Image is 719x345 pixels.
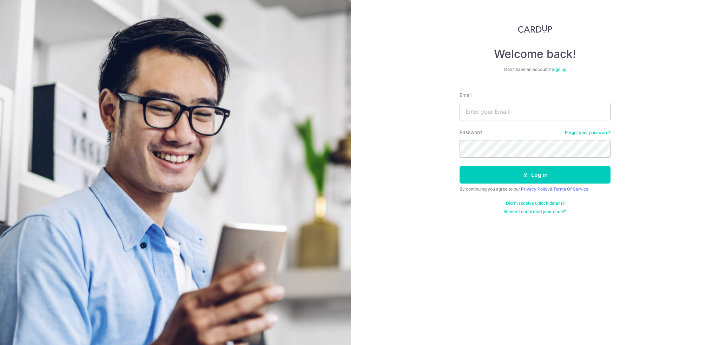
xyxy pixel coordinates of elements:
a: Terms Of Service [553,186,588,192]
a: Didn't receive unlock details? [506,200,565,206]
a: Haven't confirmed your email? [504,209,566,214]
img: CardUp Logo [518,25,552,33]
a: Sign up [552,67,566,72]
div: By continuing you agree to our & [460,186,611,192]
input: Enter your Email [460,103,611,120]
button: Log in [460,166,611,184]
a: Forgot your password? [565,130,611,135]
label: Email [460,92,471,99]
h4: Welcome back! [460,47,611,61]
label: Password [460,129,482,136]
a: Privacy Policy [521,186,550,192]
div: Don’t have an account? [460,67,611,72]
